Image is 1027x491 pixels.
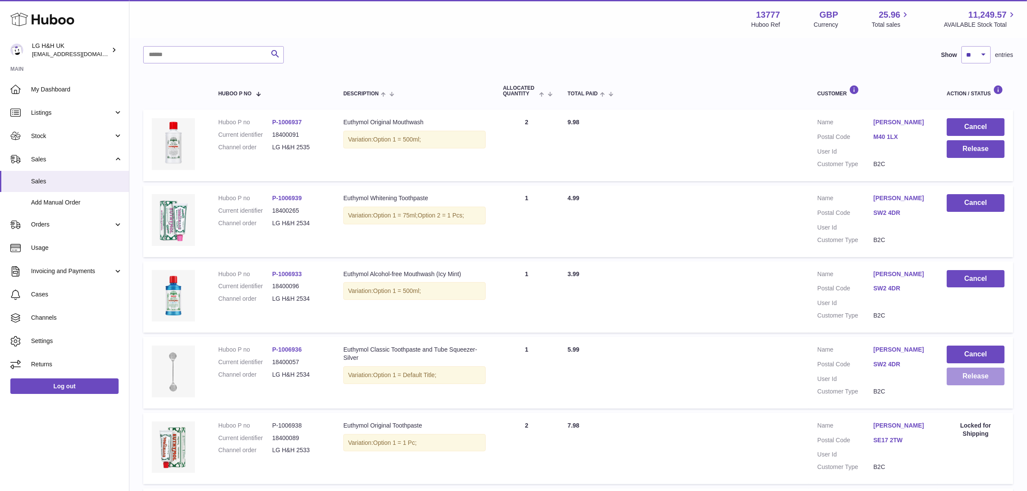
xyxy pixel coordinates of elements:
[873,436,930,444] a: SE17 2TW
[343,131,486,148] div: Variation:
[968,9,1007,21] span: 11,249.57
[272,295,326,303] dd: LG H&H 2534
[272,358,326,366] dd: 18400057
[947,422,1005,438] div: Locked for Shipping
[218,207,272,215] dt: Current identifier
[218,91,251,97] span: Huboo P no
[494,413,559,485] td: 2
[817,148,873,156] dt: User Id
[272,422,326,430] dd: P-1006938
[503,85,537,97] span: ALLOCATED Quantity
[873,387,930,396] dd: B2C
[941,51,957,59] label: Show
[873,209,930,217] a: SW2 4DR
[873,118,930,126] a: [PERSON_NAME]
[31,177,122,186] span: Sales
[343,118,486,126] div: Euthymol Original Mouthwash
[152,270,195,322] img: Euthymol_Alcohol-free_Mouthwash_Icy_Mint_-Image-2.webp
[817,284,873,295] dt: Postal Code
[272,434,326,442] dd: 18400089
[872,9,910,29] a: 25.96 Total sales
[494,110,559,181] td: 2
[10,44,23,57] img: veechen@lghnh.co.uk
[873,270,930,278] a: [PERSON_NAME]
[31,109,113,117] span: Listings
[873,346,930,354] a: [PERSON_NAME]
[873,160,930,168] dd: B2C
[373,212,418,219] span: Option 1 = 75ml;
[568,346,579,353] span: 5.99
[218,346,272,354] dt: Huboo P no
[817,360,873,371] dt: Postal Code
[272,119,302,126] a: P-1006937
[343,270,486,278] div: Euthymol Alcohol-free Mouthwash (Icy Mint)
[272,207,326,215] dd: 18400265
[494,261,559,333] td: 1
[343,207,486,224] div: Variation:
[817,236,873,244] dt: Customer Type
[218,295,272,303] dt: Channel order
[817,223,873,232] dt: User Id
[494,186,559,257] td: 1
[947,368,1005,385] button: Release
[32,50,127,57] span: [EMAIL_ADDRESS][DOMAIN_NAME]
[756,9,780,21] strong: 13777
[944,21,1017,29] span: AVAILABLE Stock Total
[817,85,930,97] div: Customer
[817,387,873,396] dt: Customer Type
[817,194,873,205] dt: Name
[820,9,838,21] strong: GBP
[31,337,122,345] span: Settings
[31,155,113,164] span: Sales
[31,132,113,140] span: Stock
[272,346,302,353] a: P-1006936
[152,422,195,473] img: Euthymol_Original_Toothpaste_Image-1.webp
[218,143,272,151] dt: Channel order
[31,85,122,94] span: My Dashboard
[152,194,195,246] img: whitening-toothpaste.webp
[31,314,122,322] span: Channels
[343,194,486,202] div: Euthymol Whitening Toothpaste
[873,133,930,141] a: M40 1LX
[751,21,780,29] div: Huboo Ref
[568,91,598,97] span: Total paid
[879,9,900,21] span: 25.96
[10,378,119,394] a: Log out
[873,284,930,293] a: SW2 4DR
[817,270,873,280] dt: Name
[218,422,272,430] dt: Huboo P no
[218,118,272,126] dt: Huboo P no
[218,270,272,278] dt: Huboo P no
[568,422,579,429] span: 7.98
[873,463,930,471] dd: B2C
[817,118,873,129] dt: Name
[947,140,1005,158] button: Release
[343,434,486,452] div: Variation:
[343,366,486,384] div: Variation:
[817,375,873,383] dt: User Id
[152,346,195,397] img: Euthymol_Classic_Toothpaste_and_Tube_Squeezer-Silver-Image-4.webp
[947,270,1005,288] button: Cancel
[272,371,326,379] dd: LG H&H 2534
[31,244,122,252] span: Usage
[873,236,930,244] dd: B2C
[218,434,272,442] dt: Current identifier
[817,436,873,447] dt: Postal Code
[272,271,302,277] a: P-1006933
[31,290,122,299] span: Cases
[272,143,326,151] dd: LG H&H 2535
[995,51,1013,59] span: entries
[568,195,579,201] span: 4.99
[817,463,873,471] dt: Customer Type
[152,118,195,170] img: Euthymol-Original-Mouthwash-500ml.webp
[817,450,873,459] dt: User Id
[817,209,873,219] dt: Postal Code
[947,346,1005,363] button: Cancel
[373,136,421,143] span: Option 1 = 500ml;
[873,360,930,368] a: SW2 4DR
[31,360,122,368] span: Returns
[817,422,873,432] dt: Name
[218,219,272,227] dt: Channel order
[817,133,873,143] dt: Postal Code
[373,287,421,294] span: Option 1 = 500ml;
